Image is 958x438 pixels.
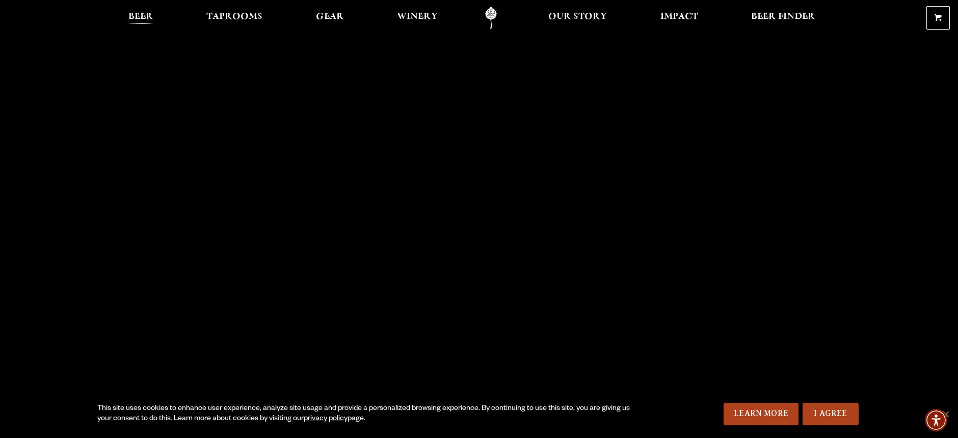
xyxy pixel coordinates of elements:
a: Beer Finder [744,7,822,30]
span: Beer [128,13,153,21]
a: Our Story [542,7,614,30]
div: Accessibility Menu [925,409,947,431]
a: Gear [309,7,351,30]
a: Beer [122,7,160,30]
a: Taprooms [200,7,269,30]
div: This site uses cookies to enhance user experience, analyze site usage and provide a personalized ... [97,404,642,424]
a: Impact [654,7,705,30]
a: Learn More [724,403,799,425]
span: Winery [397,13,438,21]
span: Gear [316,13,344,21]
a: privacy policy [304,415,348,423]
span: Beer Finder [751,13,815,21]
span: Taprooms [206,13,262,21]
a: I Agree [803,403,859,425]
a: Odell Home [472,7,510,30]
span: Our Story [548,13,607,21]
span: Impact [660,13,698,21]
a: Winery [390,7,444,30]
